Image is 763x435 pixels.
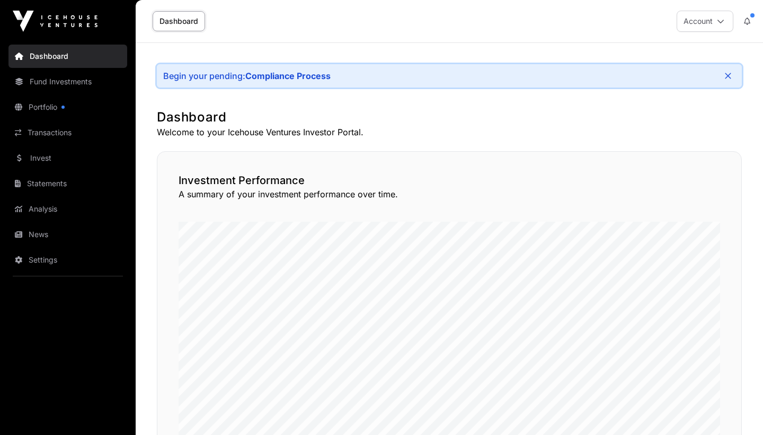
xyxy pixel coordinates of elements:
[179,188,720,201] p: A summary of your investment performance over time.
[721,68,735,83] button: Close
[157,109,742,126] h1: Dashboard
[8,248,127,272] a: Settings
[245,71,331,81] a: Compliance Process
[8,172,127,195] a: Statements
[8,95,127,119] a: Portfolio
[677,11,733,32] button: Account
[8,146,127,170] a: Invest
[13,11,97,32] img: Icehouse Ventures Logo
[8,223,127,246] a: News
[710,384,763,435] iframe: Chat Widget
[179,173,720,188] h2: Investment Performance
[8,121,127,144] a: Transactions
[8,70,127,93] a: Fund Investments
[157,126,742,138] p: Welcome to your Icehouse Ventures Investor Portal.
[163,71,331,81] div: Begin your pending:
[8,45,127,68] a: Dashboard
[153,11,205,31] a: Dashboard
[8,197,127,221] a: Analysis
